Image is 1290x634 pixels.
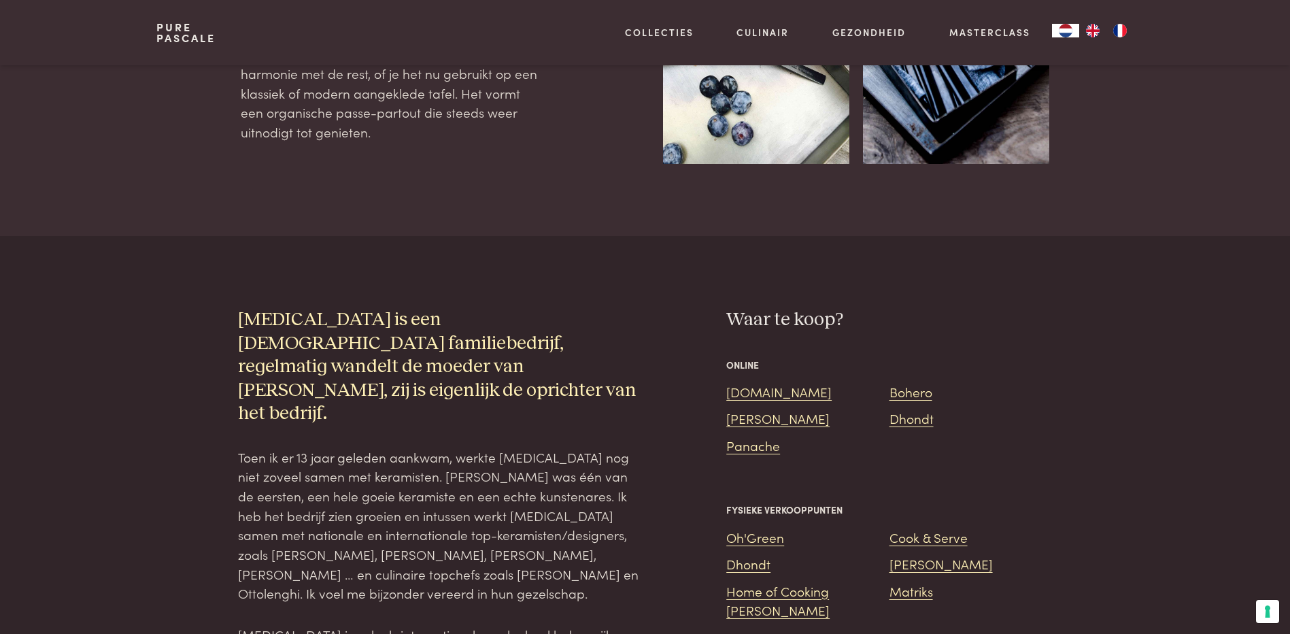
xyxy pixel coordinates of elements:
button: Uw voorkeuren voor toestemming voor trackingtechnologieën [1256,600,1279,623]
p: Toen ik er 13 jaar geleden aankwam, werkte [MEDICAL_DATA] nog niet zoveel samen met keramisten. [... [238,448,645,604]
a: Panache [726,436,780,454]
a: [PERSON_NAME] [726,409,830,427]
a: FR [1106,24,1134,37]
a: Dhondt [726,554,770,573]
a: Matriks [889,582,933,600]
a: Cook & Serve [889,528,968,546]
div: Language [1052,24,1079,37]
a: Home of Cooking [PERSON_NAME] [726,582,830,620]
h3: Waar te koop? [726,308,1052,332]
a: [PERSON_NAME] [889,554,993,573]
ul: Language list [1079,24,1134,37]
a: Dhondt [889,409,934,427]
a: Gezondheid [832,25,906,39]
a: NL [1052,24,1079,37]
a: Bohero [889,382,932,401]
a: Oh'Green [726,528,784,546]
aside: Language selected: Nederlands [1052,24,1134,37]
a: Culinair [736,25,789,39]
h3: [MEDICAL_DATA] is een [DEMOGRAPHIC_DATA] familiebedrijf, regelmatig wandelt de moeder van [PERSON... [238,308,645,426]
a: Masterclass [949,25,1030,39]
a: Collecties [625,25,694,39]
a: EN [1079,24,1106,37]
span: Online [726,358,759,372]
a: [DOMAIN_NAME] [726,382,832,401]
span: Fysieke verkooppunten [726,503,843,517]
a: PurePascale [156,22,216,44]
